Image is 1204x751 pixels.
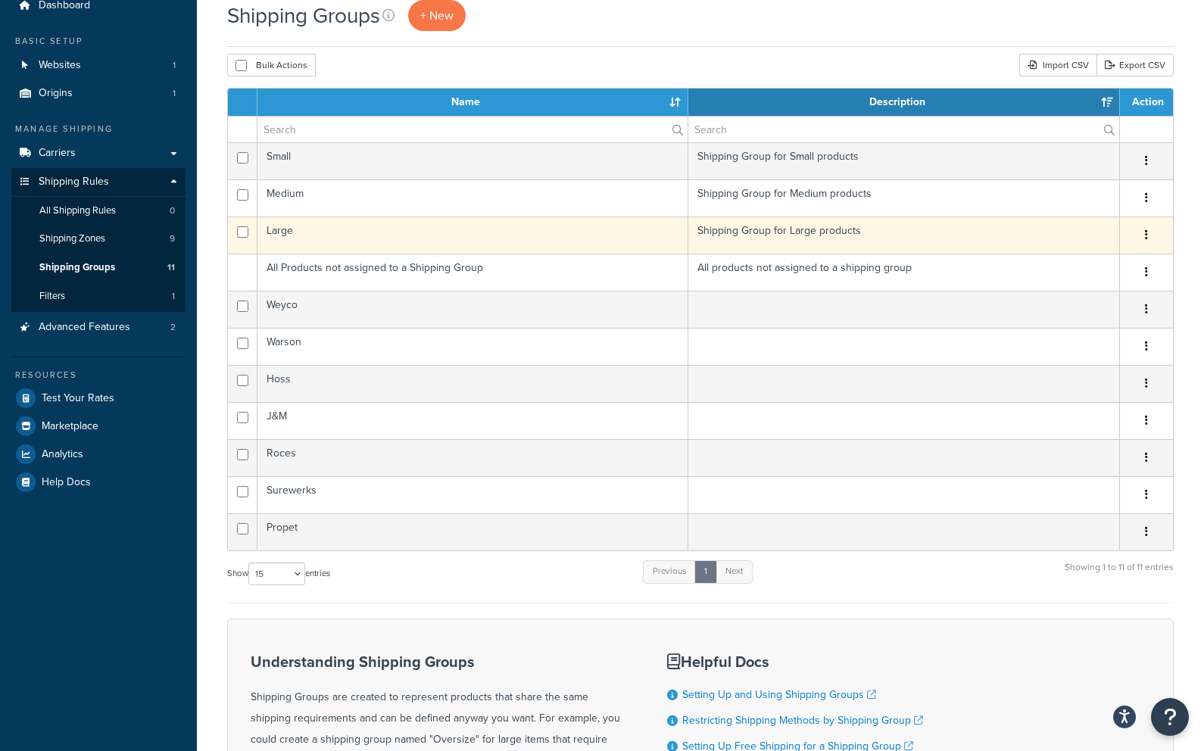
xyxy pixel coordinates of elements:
span: Carriers [39,147,76,160]
th: Name: activate to sort column ascending [257,89,688,116]
span: Shipping Groups [39,261,115,274]
div: Import CSV [1019,54,1096,76]
span: 11 [167,261,175,274]
li: Shipping Groups [11,254,186,282]
h1: Shipping Groups [227,1,380,30]
td: Roces [257,439,688,476]
span: Shipping Zones [39,232,105,245]
a: Shipping Groups 11 [11,254,186,282]
div: Resources [11,369,186,382]
td: Medium [257,179,688,217]
li: Origins [11,79,186,108]
label: Show entries [227,562,330,585]
span: 0 [170,204,175,217]
span: Advanced Features [39,321,130,334]
h3: Understanding Shipping Groups [251,653,629,670]
a: Shipping Zones 9 [11,225,186,253]
a: All Shipping Rules 0 [11,197,186,225]
td: Small [257,142,688,179]
td: Hoss [257,365,688,402]
td: Propet [257,513,688,550]
span: + New [420,7,454,24]
button: Open Resource Center [1151,698,1189,736]
a: Carriers [11,139,186,167]
td: Surewerks [257,476,688,513]
span: Analytics [42,448,83,461]
th: Action [1120,89,1173,116]
a: Export CSV [1096,54,1174,76]
span: Help Docs [42,476,91,489]
input: Search [257,117,688,142]
a: Filters 1 [11,282,186,310]
a: 1 [694,560,717,583]
span: All Shipping Rules [39,204,116,217]
span: 1 [173,87,176,100]
h3: Helpful Docs [667,653,930,670]
td: J&M [257,402,688,439]
div: Showing 1 to 11 of 11 entries [1065,559,1174,591]
a: Help Docs [11,469,186,496]
span: 2 [170,321,176,334]
li: Shipping Rules [11,168,186,312]
li: Shipping Zones [11,225,186,253]
span: Shipping Rules [39,176,109,189]
a: Test Your Rates [11,385,186,412]
td: All products not assigned to a shipping group [688,254,1120,291]
td: Large [257,217,688,254]
a: Marketplace [11,413,186,440]
select: Showentries [248,562,305,585]
td: All Products not assigned to a Shipping Group [257,254,688,291]
span: Marketplace [42,420,98,433]
li: All Shipping Rules [11,197,186,225]
li: Advanced Features [11,313,186,341]
a: Analytics [11,441,186,468]
span: Filters [39,290,65,303]
a: Restricting Shipping Methods by Shipping Group [682,712,923,728]
div: Manage Shipping [11,123,186,136]
a: Setting Up and Using Shipping Groups [682,687,876,703]
span: 9 [170,232,175,245]
a: Shipping Rules [11,168,186,196]
div: Basic Setup [11,35,186,48]
span: Test Your Rates [42,392,114,405]
td: Shipping Group for Large products [688,217,1120,254]
a: Next [716,560,753,583]
a: Previous [643,560,696,583]
span: 1 [172,290,175,303]
span: Websites [39,59,81,72]
span: Origins [39,87,73,100]
td: Shipping Group for Medium products [688,179,1120,217]
button: Bulk Actions [227,54,316,76]
li: Websites [11,51,186,79]
td: Weyco [257,291,688,328]
li: Filters [11,282,186,310]
a: Websites 1 [11,51,186,79]
a: Advanced Features 2 [11,313,186,341]
input: Search [688,117,1119,142]
a: Origins 1 [11,79,186,108]
span: 1 [173,59,176,72]
th: Description: activate to sort column ascending [688,89,1120,116]
td: Shipping Group for Small products [688,142,1120,179]
td: Warson [257,328,688,365]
